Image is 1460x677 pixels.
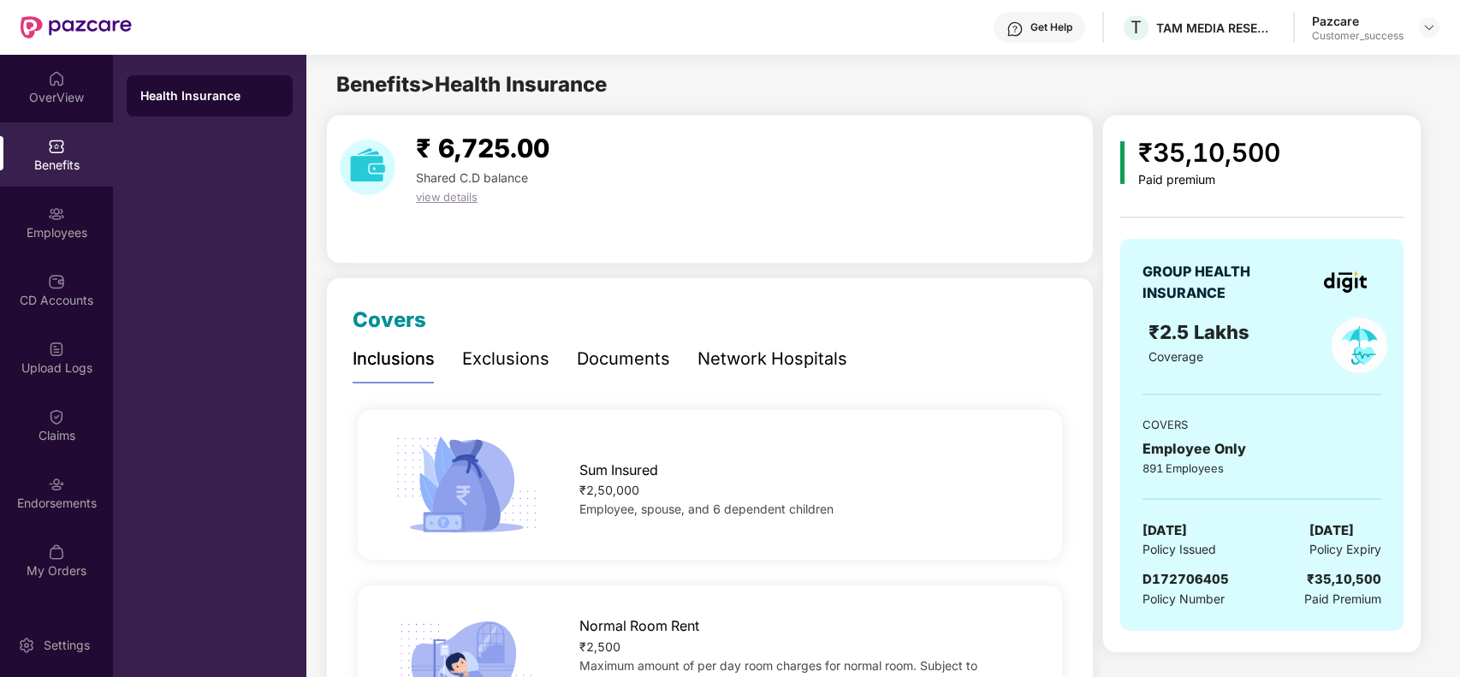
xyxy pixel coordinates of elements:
span: ₹2.5 Lakhs [1148,321,1255,343]
span: Benefits > Health Insurance [336,72,607,97]
span: [DATE] [1142,520,1187,541]
img: download [340,140,395,195]
div: GROUP HEALTH INSURANCE [1142,261,1292,304]
span: T [1131,17,1142,38]
span: Paid Premium [1304,590,1381,609]
span: Policy Issued [1142,540,1216,559]
img: svg+xml;base64,PHN2ZyBpZD0iRHJvcGRvd24tMzJ4MzIiIHhtbG5zPSJodHRwOi8vd3d3LnczLm9yZy8yMDAwL3N2ZyIgd2... [1422,21,1436,34]
div: TAM MEDIA RESEARCH PRIVATE LIMITED [1156,20,1276,36]
span: ₹ 6,725.00 [416,133,549,163]
img: policyIcon [1332,318,1387,373]
span: Shared C.D balance [416,170,528,185]
img: svg+xml;base64,PHN2ZyBpZD0iQ0RfQWNjb3VudHMiIGRhdGEtbmFtZT0iQ0QgQWNjb3VudHMiIHhtbG5zPSJodHRwOi8vd3... [48,273,65,290]
div: Health Insurance [140,87,279,104]
div: Documents [577,346,670,372]
img: svg+xml;base64,PHN2ZyBpZD0iRW1wbG95ZWVzIiB4bWxucz0iaHR0cDovL3d3dy53My5vcmcvMjAwMC9zdmciIHdpZHRoPS... [48,205,65,223]
img: icon [1120,141,1125,184]
div: Settings [39,637,95,654]
img: svg+xml;base64,PHN2ZyBpZD0iQmVuZWZpdHMiIHhtbG5zPSJodHRwOi8vd3d3LnczLm9yZy8yMDAwL3N2ZyIgd2lkdGg9Ij... [48,138,65,155]
img: svg+xml;base64,PHN2ZyBpZD0iSGVscC0zMngzMiIgeG1sbnM9Imh0dHA6Ly93d3cudzMub3JnLzIwMDAvc3ZnIiB3aWR0aD... [1006,21,1024,38]
div: ₹2,50,000 [579,481,1031,500]
span: Employee, spouse, and 6 dependent children [579,502,834,516]
div: 891 Employees [1142,460,1381,477]
img: svg+xml;base64,PHN2ZyBpZD0iSG9tZSIgeG1sbnM9Imh0dHA6Ly93d3cudzMub3JnLzIwMDAvc3ZnIiB3aWR0aD0iMjAiIG... [48,70,65,87]
span: Policy Number [1142,591,1225,606]
div: Get Help [1030,21,1072,34]
div: Pazcare [1312,13,1404,29]
div: ₹35,10,500 [1307,569,1381,590]
div: Inclusions [353,346,435,372]
img: icon [389,431,543,539]
span: Policy Expiry [1309,540,1381,559]
div: Paid premium [1138,173,1280,187]
img: svg+xml;base64,PHN2ZyBpZD0iU2V0dGluZy0yMHgyMCIgeG1sbnM9Imh0dHA6Ly93d3cudzMub3JnLzIwMDAvc3ZnIiB3aW... [18,637,35,654]
img: New Pazcare Logo [21,16,132,39]
span: Covers [353,307,426,332]
div: ₹35,10,500 [1138,133,1280,173]
img: svg+xml;base64,PHN2ZyBpZD0iTXlfT3JkZXJzIiBkYXRhLW5hbWU9Ik15IE9yZGVycyIgeG1sbnM9Imh0dHA6Ly93d3cudz... [48,543,65,561]
span: D172706405 [1142,571,1229,587]
span: Sum Insured [579,460,658,481]
img: insurerLogo [1324,271,1367,293]
div: Network Hospitals [697,346,847,372]
div: Employee Only [1142,438,1381,460]
div: Exclusions [462,346,549,372]
span: Coverage [1148,349,1203,364]
img: svg+xml;base64,PHN2ZyBpZD0iRW5kb3JzZW1lbnRzIiB4bWxucz0iaHR0cDovL3d3dy53My5vcmcvMjAwMC9zdmciIHdpZH... [48,476,65,493]
img: svg+xml;base64,PHN2ZyBpZD0iQ2xhaW0iIHhtbG5zPSJodHRwOi8vd3d3LnczLm9yZy8yMDAwL3N2ZyIgd2lkdGg9IjIwIi... [48,408,65,425]
img: svg+xml;base64,PHN2ZyBpZD0iVXBsb2FkX0xvZ3MiIGRhdGEtbmFtZT0iVXBsb2FkIExvZ3MiIHhtbG5zPSJodHRwOi8vd3... [48,341,65,358]
span: Normal Room Rent [579,615,699,637]
span: view details [416,190,478,204]
span: [DATE] [1309,520,1354,541]
div: ₹2,500 [579,638,1031,656]
div: COVERS [1142,416,1381,433]
div: Customer_success [1312,29,1404,43]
